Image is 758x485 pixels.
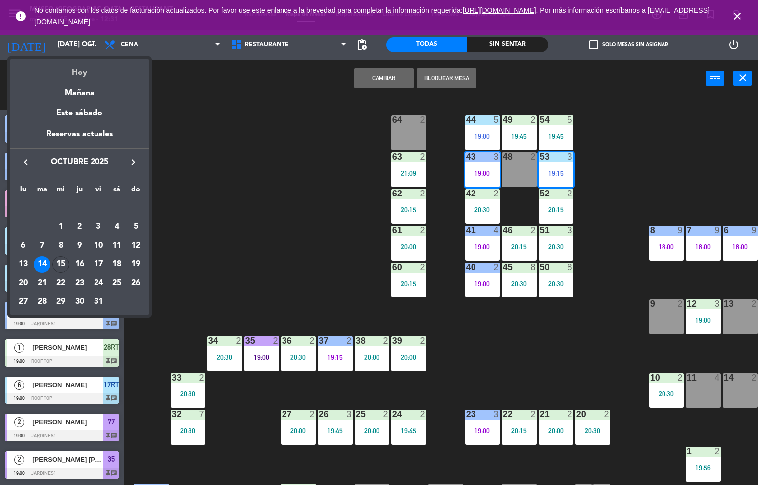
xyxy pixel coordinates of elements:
[34,293,51,310] div: 28
[33,274,52,292] td: 21 de octubre de 2025
[20,156,32,168] i: keyboard_arrow_left
[71,218,88,235] div: 2
[108,255,127,274] td: 18 de octubre de 2025
[90,218,107,235] div: 3
[108,236,127,255] td: 11 de octubre de 2025
[14,292,33,311] td: 27 de octubre de 2025
[51,217,70,236] td: 1 de octubre de 2025
[89,255,108,274] td: 17 de octubre de 2025
[108,218,125,235] div: 4
[89,217,108,236] td: 3 de octubre de 2025
[51,236,70,255] td: 8 de octubre de 2025
[14,199,145,218] td: OCT.
[34,256,51,273] div: 14
[108,275,125,291] div: 25
[51,184,70,199] th: miércoles
[10,128,149,148] div: Reservas actuales
[90,275,107,291] div: 24
[126,184,145,199] th: domingo
[71,256,88,273] div: 16
[17,156,35,169] button: keyboard_arrow_left
[126,217,145,236] td: 5 de octubre de 2025
[126,236,145,255] td: 12 de octubre de 2025
[108,217,127,236] td: 4 de octubre de 2025
[70,292,89,311] td: 30 de octubre de 2025
[33,255,52,274] td: 14 de octubre de 2025
[34,275,51,291] div: 21
[127,156,139,168] i: keyboard_arrow_right
[71,275,88,291] div: 23
[14,236,33,255] td: 6 de octubre de 2025
[70,184,89,199] th: jueves
[52,293,69,310] div: 29
[33,292,52,311] td: 28 de octubre de 2025
[126,255,145,274] td: 19 de octubre de 2025
[108,256,125,273] div: 18
[127,275,144,291] div: 26
[126,274,145,292] td: 26 de octubre de 2025
[33,236,52,255] td: 7 de octubre de 2025
[89,274,108,292] td: 24 de octubre de 2025
[10,99,149,127] div: Este sábado
[15,275,32,291] div: 20
[33,184,52,199] th: martes
[52,275,69,291] div: 22
[70,274,89,292] td: 23 de octubre de 2025
[89,292,108,311] td: 31 de octubre de 2025
[127,237,144,254] div: 12
[52,237,69,254] div: 8
[89,236,108,255] td: 10 de octubre de 2025
[71,293,88,310] div: 30
[70,236,89,255] td: 9 de octubre de 2025
[124,156,142,169] button: keyboard_arrow_right
[14,274,33,292] td: 20 de octubre de 2025
[51,255,70,274] td: 15 de octubre de 2025
[51,292,70,311] td: 29 de octubre de 2025
[52,256,69,273] div: 15
[71,237,88,254] div: 9
[108,184,127,199] th: sábado
[10,79,149,99] div: Mañana
[51,274,70,292] td: 22 de octubre de 2025
[14,184,33,199] th: lunes
[90,237,107,254] div: 10
[70,217,89,236] td: 2 de octubre de 2025
[90,293,107,310] div: 31
[14,255,33,274] td: 13 de octubre de 2025
[89,184,108,199] th: viernes
[15,237,32,254] div: 6
[70,255,89,274] td: 16 de octubre de 2025
[127,256,144,273] div: 19
[15,256,32,273] div: 13
[15,293,32,310] div: 27
[35,156,124,169] span: octubre 2025
[108,274,127,292] td: 25 de octubre de 2025
[10,59,149,79] div: Hoy
[34,237,51,254] div: 7
[52,218,69,235] div: 1
[108,237,125,254] div: 11
[127,218,144,235] div: 5
[90,256,107,273] div: 17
